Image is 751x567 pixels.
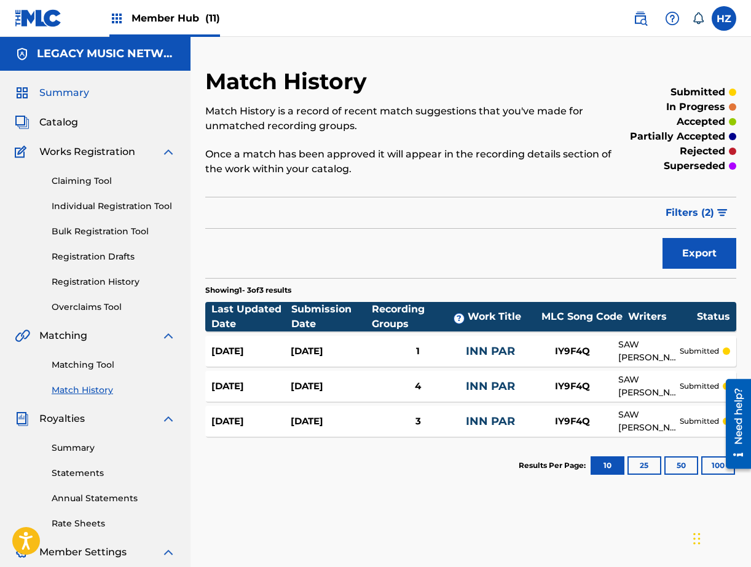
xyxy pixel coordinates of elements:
button: Export [663,238,736,269]
a: Rate Sheets [52,517,176,530]
a: Statements [52,467,176,480]
div: IY9F4Q [526,414,618,429]
button: 25 [627,456,661,475]
div: Status [697,309,730,324]
span: ? [454,314,464,323]
div: Help [660,6,685,31]
span: (11) [205,12,220,24]
div: [DATE] [211,379,291,394]
img: Catalog [15,115,29,130]
img: search [633,11,648,26]
span: Filters ( 2 ) [666,205,714,220]
span: Member Settings [39,545,127,560]
a: Claiming Tool [52,175,176,188]
button: 100 [701,456,735,475]
div: Notifications [692,12,704,25]
img: Top Rightsholders [109,11,124,26]
span: Matching [39,328,87,343]
div: IY9F4Q [526,344,618,359]
img: Member Settings [15,545,29,560]
img: expand [161,145,176,159]
p: partially accepted [630,129,725,144]
h2: Match History [205,68,373,95]
a: Individual Registration Tool [52,200,176,213]
iframe: Chat Widget [690,508,751,567]
img: Works Registration [15,145,31,159]
div: [DATE] [291,414,370,429]
div: Last Updated Date [211,302,291,331]
div: [DATE] [291,379,370,394]
img: filter [717,209,728,216]
p: accepted [677,114,725,129]
div: [DATE] [211,344,291,359]
button: Filters (2) [658,197,736,228]
div: MLC Song Code [536,309,628,324]
a: Matching Tool [52,359,176,371]
div: Recording Groups [372,302,468,331]
span: Member Hub [132,11,220,25]
div: IY9F4Q [526,379,618,394]
img: expand [161,328,176,343]
div: Submission Date [291,302,371,331]
img: expand [161,411,176,426]
a: Summary [52,442,176,454]
div: SAW [PERSON_NAME] SOE [618,338,680,364]
a: Registration History [52,276,176,288]
p: submitted [680,346,719,357]
img: MLC Logo [15,9,62,27]
p: submitted [680,416,719,427]
span: Catalog [39,115,78,130]
a: Bulk Registration Tool [52,225,176,238]
span: Royalties [39,411,85,426]
div: SAW [PERSON_NAME] SOE [618,373,680,399]
button: 10 [591,456,624,475]
p: Once a match has been approved it will appear in the recording details section of the work within... [205,147,614,176]
img: Matching [15,328,30,343]
div: Work Title [468,309,536,324]
div: Drag [693,520,701,557]
p: submitted [680,381,719,392]
div: Writers [628,309,697,324]
div: [DATE] [291,344,370,359]
div: 3 [370,414,465,429]
span: Summary [39,85,89,100]
h5: LEGACY MUSIC NETWORK [37,47,176,61]
div: [DATE] [211,414,291,429]
p: Results Per Page: [519,460,589,471]
img: Summary [15,85,29,100]
img: Accounts [15,47,29,61]
a: INN PAR [466,414,515,428]
span: Works Registration [39,145,135,159]
a: INN PAR [466,344,515,358]
a: Annual Statements [52,492,176,505]
div: 4 [370,379,465,394]
img: expand [161,545,176,560]
iframe: Resource Center [717,374,751,473]
p: rejected [680,144,725,159]
a: Overclaims Tool [52,301,176,314]
a: INN PAR [466,379,515,393]
img: Royalties [15,411,29,426]
a: SummarySummary [15,85,89,100]
p: Showing 1 - 3 of 3 results [205,285,291,296]
p: submitted [670,85,725,100]
button: 50 [664,456,698,475]
p: Match History is a record of recent match suggestions that you've made for unmatched recording gr... [205,104,614,133]
p: superseded [664,159,725,173]
p: in progress [666,100,725,114]
div: User Menu [712,6,736,31]
div: 1 [370,344,465,359]
img: help [665,11,680,26]
a: Public Search [628,6,653,31]
a: Registration Drafts [52,250,176,263]
a: CatalogCatalog [15,115,78,130]
div: SAW [PERSON_NAME] SOE [618,408,680,434]
a: Match History [52,384,176,397]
